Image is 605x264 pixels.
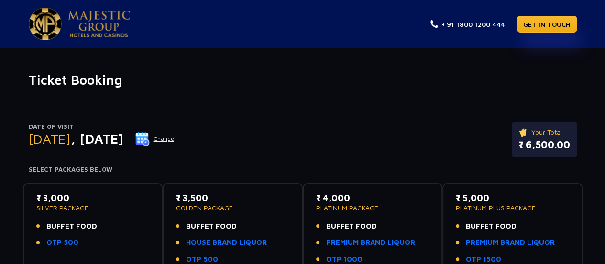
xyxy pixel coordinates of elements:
p: Your Total [518,127,570,138]
img: Majestic Pride [29,8,62,40]
span: BUFFET FOOD [326,221,377,232]
a: PREMIUM BRAND LIQUOR [466,237,555,248]
h1: Ticket Booking [29,72,577,88]
a: GET IN TOUCH [517,16,577,33]
p: ₹ 3,000 [36,192,150,205]
p: PLATINUM PACKAGE [316,205,429,211]
img: Majestic Pride [68,11,130,37]
span: BUFFET FOOD [186,221,237,232]
img: ticket [518,127,528,138]
a: OTP 500 [46,237,78,248]
p: ₹ 6,500.00 [518,138,570,152]
p: PLATINUM PLUS PACKAGE [456,205,569,211]
a: HOUSE BRAND LIQUOR [186,237,267,248]
span: [DATE] [29,131,71,147]
p: ₹ 5,000 [456,192,569,205]
a: PREMIUM BRAND LIQUOR [326,237,415,248]
p: ₹ 3,500 [176,192,289,205]
span: BUFFET FOOD [46,221,97,232]
h4: Select Packages Below [29,166,577,173]
p: ₹ 4,000 [316,192,429,205]
p: Date of Visit [29,122,175,132]
span: , [DATE] [71,131,123,147]
p: SILVER PACKAGE [36,205,150,211]
a: + 91 1800 1200 444 [430,19,505,29]
span: BUFFET FOOD [466,221,517,232]
p: GOLDEN PACKAGE [176,205,289,211]
button: Change [135,131,175,147]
